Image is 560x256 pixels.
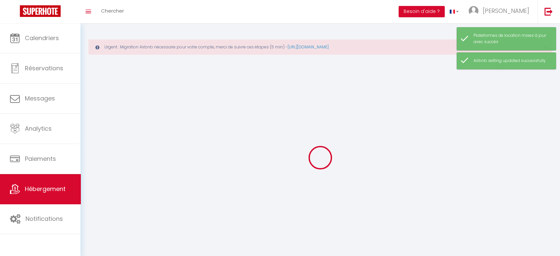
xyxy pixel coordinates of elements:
[25,155,56,163] span: Paiements
[25,185,66,193] span: Hébergement
[544,45,548,51] button: Close
[474,58,549,64] div: Airbnb setting updated successfully
[474,32,549,45] div: Plateformes de location mises à jour avec succès
[469,6,478,16] img: ...
[483,7,529,15] span: [PERSON_NAME]
[288,44,329,50] a: [URL][DOMAIN_NAME]
[88,39,552,55] div: Urgent : Migration Airbnb nécessaire pour votre compte, merci de suivre ces étapes (5 min) -
[20,5,61,17] img: Super Booking
[101,7,124,14] span: Chercher
[26,215,63,223] span: Notifications
[25,34,59,42] span: Calendriers
[25,64,63,72] span: Réservations
[399,6,445,17] button: Besoin d'aide ?
[25,94,55,102] span: Messages
[544,7,553,16] img: logout
[5,3,25,23] button: Ouvrir le widget de chat LiveChat
[25,124,52,133] span: Analytics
